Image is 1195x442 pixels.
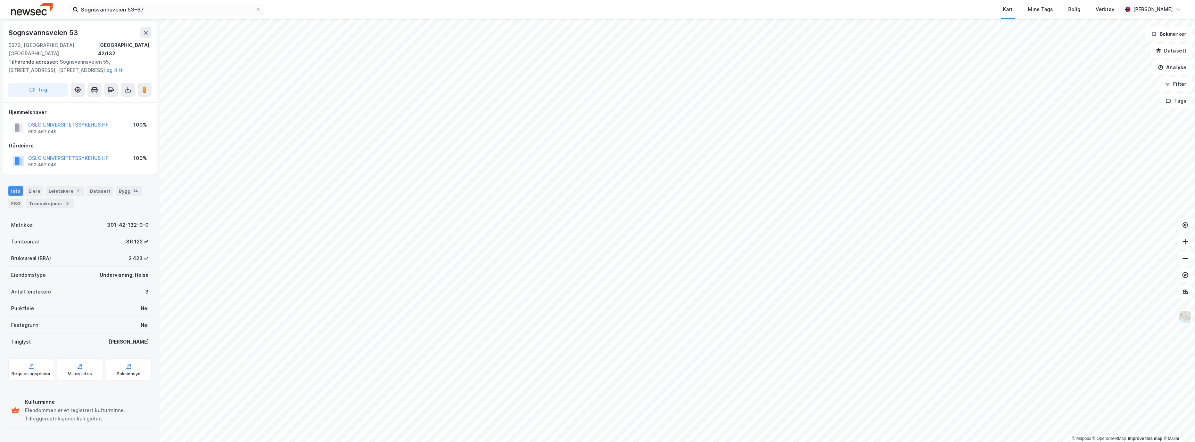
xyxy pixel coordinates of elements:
[1028,5,1053,14] div: Mine Tags
[1128,436,1162,441] a: Improve this map
[1003,5,1013,14] div: Kart
[11,288,51,296] div: Antall leietakere
[11,338,31,346] div: Tinglyst
[11,321,38,329] div: Festegrunn
[133,154,147,162] div: 100%
[28,129,57,135] div: 993 467 049
[1179,310,1192,323] img: Z
[28,162,57,168] div: 993 467 049
[11,271,46,279] div: Eiendomstype
[87,186,113,196] div: Datasett
[98,41,151,58] div: [GEOGRAPHIC_DATA], 42/132
[25,398,149,406] div: Kulturminne
[133,121,147,129] div: 100%
[1160,94,1192,108] button: Tags
[9,142,151,150] div: Gårdeiere
[8,83,68,97] button: Tag
[129,254,149,263] div: 2 423 ㎡
[11,238,39,246] div: Tomteareal
[78,4,255,15] input: Søk på adresse, matrikkel, gårdeiere, leietakere eller personer
[64,200,71,207] div: 3
[100,271,149,279] div: Undervisning, Helse
[1093,436,1126,441] a: OpenStreetMap
[145,288,149,296] div: 3
[117,371,141,377] div: Saksinnsyn
[11,254,51,263] div: Bruksareal (BRA)
[26,186,43,196] div: Eiere
[1072,436,1091,441] a: Mapbox
[1145,27,1192,41] button: Bokmerker
[8,59,60,65] span: Tilhørende adresser:
[1160,409,1195,442] div: Kontrollprogram for chat
[11,3,53,15] img: newsec-logo.f6e21ccffca1b3a03d2d.png
[68,371,92,377] div: Miljøstatus
[141,321,149,329] div: Nei
[25,406,149,423] div: Eiendommen er et registrert kulturminne. Tilleggsrestriksjoner kan gjelde.
[116,186,142,196] div: Bygg
[107,221,149,229] div: 301-42-132-0-0
[109,338,149,346] div: [PERSON_NAME]
[8,186,23,196] div: Info
[132,187,139,194] div: 14
[26,199,74,208] div: Transaksjoner
[75,187,82,194] div: 3
[1133,5,1173,14] div: [PERSON_NAME]
[11,371,51,377] div: Reguleringsplaner
[8,27,79,38] div: Sognsvannsveien 53
[11,304,34,313] div: Punktleie
[141,304,149,313] div: Nei
[126,238,149,246] div: 86 122 ㎡
[1096,5,1114,14] div: Verktøy
[9,108,151,116] div: Hjemmelshaver
[46,186,84,196] div: Leietakere
[8,58,146,74] div: Sognsvannsveien 55, [STREET_ADDRESS], [STREET_ADDRESS]
[1152,61,1192,74] button: Analyse
[1159,77,1192,91] button: Filter
[8,199,23,208] div: ESG
[1068,5,1080,14] div: Bolig
[1150,44,1192,58] button: Datasett
[8,41,98,58] div: 0372, [GEOGRAPHIC_DATA], [GEOGRAPHIC_DATA]
[11,221,34,229] div: Matrikkel
[1160,409,1195,442] iframe: Chat Widget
